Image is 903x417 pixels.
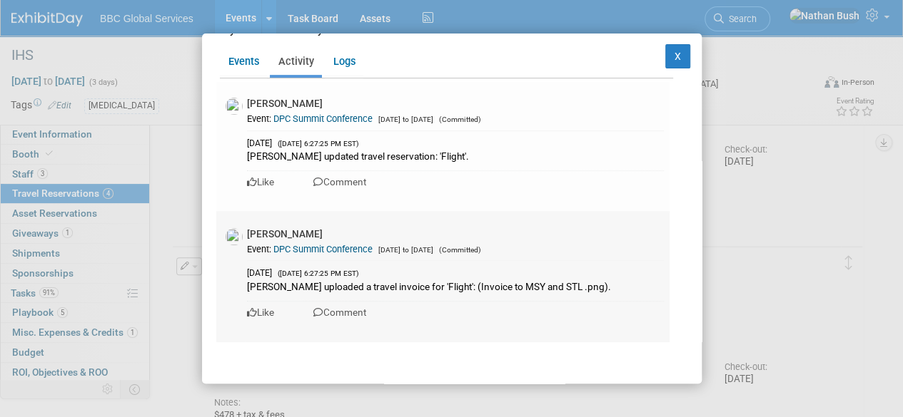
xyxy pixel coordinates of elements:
[247,307,274,318] a: Like
[274,140,359,148] span: ([DATE] 6:27:25 PM EST)
[220,50,267,75] a: Events
[247,268,272,278] span: [DATE]
[665,44,691,68] button: X
[435,115,481,124] span: (Committed)
[435,245,481,254] span: (Committed)
[375,115,433,124] span: [DATE] to [DATE]
[247,113,271,124] span: Event:
[273,244,373,254] a: DPC Summit Conference
[313,176,366,187] a: Comment
[247,176,274,187] a: Like
[375,245,433,254] span: [DATE] to [DATE]
[247,228,323,240] div: [PERSON_NAME]
[274,269,359,277] span: ([DATE] 6:27:25 PM EST)
[247,138,272,148] span: [DATE]
[325,50,363,75] a: Logs
[247,244,271,254] span: Event:
[273,113,373,124] a: DPC Summit Conference
[270,50,322,75] a: Activity
[247,98,323,110] div: [PERSON_NAME]
[313,307,366,318] a: Comment
[247,279,664,293] div: [PERSON_NAME] uploaded a travel invoice for 'Flight': (Invoice to MSY and STL .png).
[247,149,664,163] div: [PERSON_NAME] updated travel reservation: 'Flight'.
